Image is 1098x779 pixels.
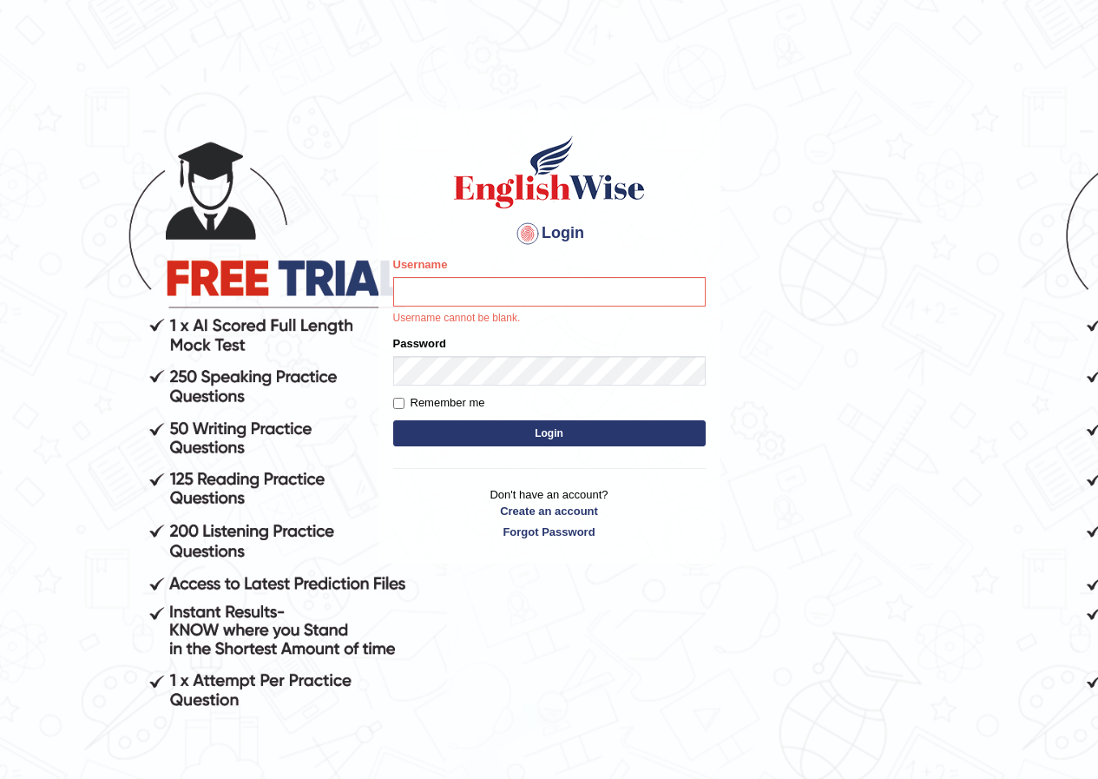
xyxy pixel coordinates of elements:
button: Login [393,420,706,446]
img: Logo of English Wise sign in for intelligent practice with AI [450,133,648,211]
input: Remember me [393,398,404,409]
label: Username [393,256,448,273]
p: Don't have an account? [393,486,706,540]
p: Username cannot be blank. [393,311,706,327]
a: Forgot Password [393,524,706,540]
label: Remember me [393,394,485,412]
h4: Login [393,220,706,248]
a: Create an account [393,503,706,519]
label: Password [393,335,446,352]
